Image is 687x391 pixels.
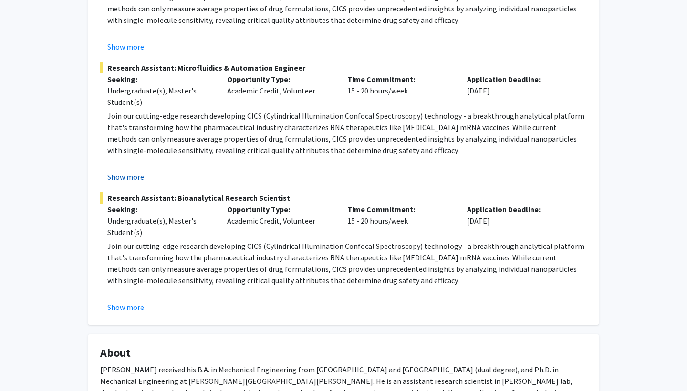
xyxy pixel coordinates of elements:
[107,85,213,108] div: Undergraduate(s), Master's Student(s)
[460,73,580,108] div: [DATE]
[7,348,41,384] iframe: Chat
[107,73,213,85] p: Seeking:
[100,346,587,360] h4: About
[107,204,213,215] p: Seeking:
[220,204,340,238] div: Academic Credit, Volunteer
[347,204,453,215] p: Time Commitment:
[107,215,213,238] div: Undergraduate(s), Master's Student(s)
[347,73,453,85] p: Time Commitment:
[227,73,333,85] p: Opportunity Type:
[107,240,587,286] p: Join our cutting-edge research developing CICS (Cylindrical Illumination Confocal Spectroscopy) t...
[107,110,587,156] p: Join our cutting-edge research developing CICS (Cylindrical Illumination Confocal Spectroscopy) t...
[107,171,144,183] button: Show more
[227,204,333,215] p: Opportunity Type:
[107,301,144,313] button: Show more
[220,73,340,108] div: Academic Credit, Volunteer
[100,192,587,204] span: Research Assistant: Bioanalytical Research Scientist
[100,62,587,73] span: Research Assistant: Microfluidics & Automation Engineer
[340,73,460,108] div: 15 - 20 hours/week
[107,41,144,52] button: Show more
[340,204,460,238] div: 15 - 20 hours/week
[467,73,572,85] p: Application Deadline:
[467,204,572,215] p: Application Deadline:
[460,204,580,238] div: [DATE]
